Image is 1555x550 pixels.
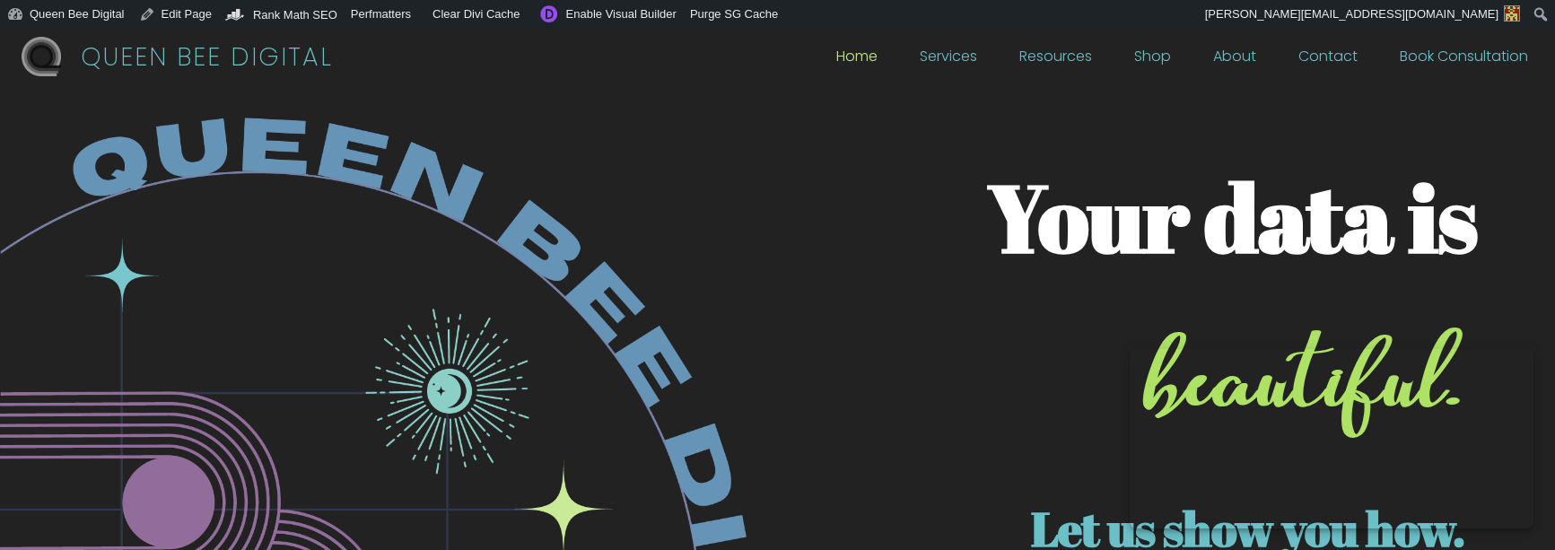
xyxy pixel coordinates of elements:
[1298,51,1358,71] a: Contact
[253,8,337,22] span: Rank Math SEO
[807,161,1478,282] h1: Your data is
[1400,51,1528,71] a: Book Consultation
[22,37,61,76] img: QBD Logo
[1213,51,1256,71] a: About
[1134,51,1171,71] a: Shop
[81,46,333,74] p: QUEEN BEE DIGITAL
[836,51,878,71] a: Home
[920,51,977,71] a: Services
[807,322,1455,481] h1: beautiful.
[1019,51,1092,71] a: Resources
